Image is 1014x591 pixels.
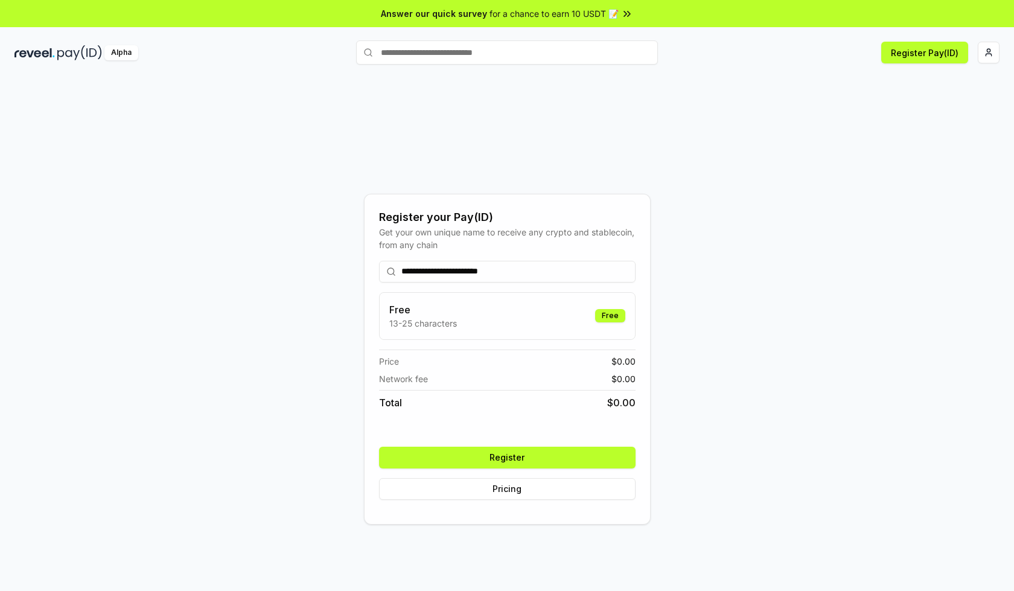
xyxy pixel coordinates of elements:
span: $ 0.00 [611,355,636,368]
span: Answer our quick survey [381,7,487,20]
span: $ 0.00 [607,395,636,410]
span: $ 0.00 [611,372,636,385]
h3: Free [389,302,457,317]
span: for a chance to earn 10 USDT 📝 [489,7,619,20]
button: Pricing [379,478,636,500]
span: Network fee [379,372,428,385]
p: 13-25 characters [389,317,457,330]
div: Free [595,309,625,322]
button: Register [379,447,636,468]
div: Register your Pay(ID) [379,209,636,226]
span: Price [379,355,399,368]
div: Get your own unique name to receive any crypto and stablecoin, from any chain [379,226,636,251]
button: Register Pay(ID) [881,42,968,63]
div: Alpha [104,45,138,60]
img: reveel_dark [14,45,55,60]
span: Total [379,395,402,410]
img: pay_id [57,45,102,60]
